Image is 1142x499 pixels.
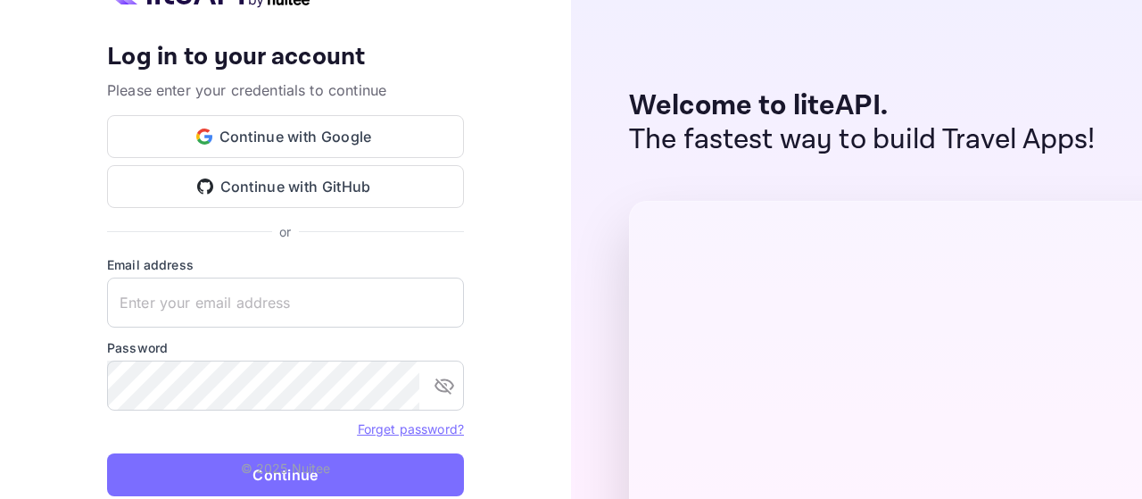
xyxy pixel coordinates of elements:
p: Welcome to liteAPI. [629,89,1096,123]
p: © 2025 Nuitee [241,459,331,478]
h4: Log in to your account [107,42,464,73]
p: Please enter your credentials to continue [107,79,464,101]
p: The fastest way to build Travel Apps! [629,123,1096,157]
label: Email address [107,255,464,274]
label: Password [107,338,464,357]
a: Forget password? [358,421,464,437]
p: or [279,222,291,241]
button: Continue with Google [107,115,464,158]
input: Enter your email address [107,278,464,328]
button: Continue [107,453,464,496]
button: Continue with GitHub [107,165,464,208]
button: toggle password visibility [426,368,462,403]
a: Forget password? [358,420,464,437]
